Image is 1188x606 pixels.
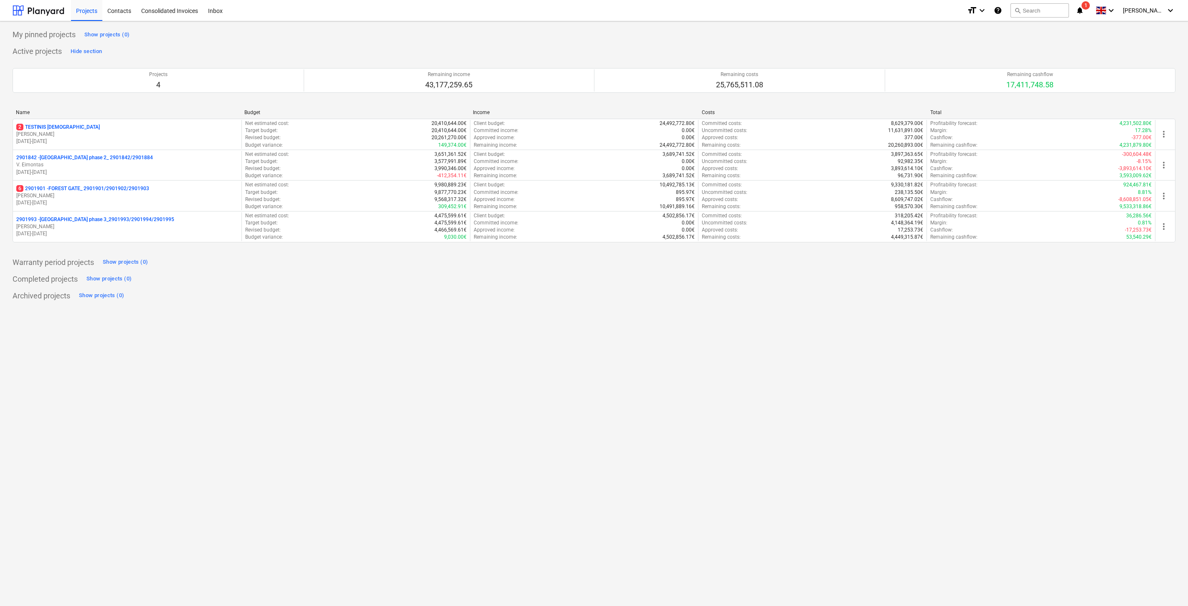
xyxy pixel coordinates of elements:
p: 9,030.00€ [444,234,467,241]
p: Remaining costs [716,71,763,78]
p: 9,568,317.32€ [434,196,467,203]
p: 20,410,644.00€ [432,127,467,134]
button: Show projects (0) [84,272,134,286]
div: 2TESTINIS [DEMOGRAPHIC_DATA][PERSON_NAME][DATE]-[DATE] [16,124,238,145]
p: Margin : [930,158,947,165]
p: 8,609,747.02€ [891,196,923,203]
p: My pinned projects [13,30,76,40]
i: Knowledge base [994,5,1002,15]
p: 0.00€ [682,127,695,134]
p: Committed income : [474,158,518,165]
div: Costs [702,109,924,115]
p: Cashflow : [930,227,953,234]
p: 958,570.30€ [895,203,923,210]
div: Show projects (0) [86,274,132,284]
span: [PERSON_NAME] [1123,7,1165,14]
p: 0.00€ [682,219,695,227]
p: 3,893,614.10€ [891,165,923,172]
p: Uncommitted costs : [702,189,747,196]
p: Net estimated cost : [245,120,289,127]
p: Remaining income : [474,172,517,179]
div: Total [930,109,1152,115]
p: Committed costs : [702,181,742,188]
div: Budget [244,109,466,115]
p: [PERSON_NAME] [16,192,238,199]
p: Client budget : [474,151,505,158]
p: Target budget : [245,158,278,165]
p: 149,374.00€ [438,142,467,149]
p: 53,540.29€ [1126,234,1152,241]
p: 9,877,770.23€ [434,189,467,196]
p: 0.81% [1138,219,1152,227]
p: 3,689,741.52€ [663,151,695,158]
p: Remaining income : [474,203,517,210]
p: Target budget : [245,189,278,196]
p: Approved costs : [702,196,738,203]
p: Warranty period projects [13,257,94,267]
p: Remaining costs : [702,172,741,179]
p: Cashflow : [930,134,953,141]
p: Completed projects [13,274,78,284]
p: Remaining cashflow : [930,172,977,179]
p: Approved income : [474,165,515,172]
p: Cashflow : [930,196,953,203]
p: Net estimated cost : [245,212,289,219]
p: 20,260,893.00€ [888,142,923,149]
i: format_size [967,5,977,15]
p: Remaining cashflow : [930,234,977,241]
p: 0.00€ [682,158,695,165]
p: 2901993 - [GEOGRAPHIC_DATA] phase 3_2901993/2901994/2901995 [16,216,174,223]
p: [PERSON_NAME] [16,223,238,230]
p: Revised budget : [245,227,281,234]
p: 17.28% [1135,127,1152,134]
p: Remaining income : [474,234,517,241]
p: Approved income : [474,227,515,234]
span: search [1014,7,1021,14]
p: 17,253.73€ [898,227,923,234]
p: -412,354.11€ [437,172,467,179]
p: 0.00€ [682,134,695,141]
p: Remaining costs : [702,234,741,241]
p: 3,651,361.52€ [434,151,467,158]
div: 2901842 -[GEOGRAPHIC_DATA] phase 2_ 2901842/2901884V. Eimontas[DATE]-[DATE] [16,154,238,176]
p: -377.00€ [1132,134,1152,141]
p: Net estimated cost : [245,151,289,158]
p: 2901842 - [GEOGRAPHIC_DATA] phase 2_ 2901842/2901884 [16,154,153,161]
i: keyboard_arrow_down [977,5,987,15]
p: 43,177,259.65 [425,80,472,90]
p: Budget variance : [245,172,283,179]
p: Active projects [13,46,62,56]
div: Income [473,109,695,115]
iframe: Chat Widget [1146,566,1188,606]
p: Approved costs : [702,227,738,234]
i: notifications [1076,5,1084,15]
p: 309,452.91€ [438,203,467,210]
p: 377.00€ [904,134,923,141]
p: Committed income : [474,189,518,196]
div: Hide section [71,47,102,56]
p: Uncommitted costs : [702,127,747,134]
p: 3,689,741.52€ [663,172,695,179]
div: 2901993 -[GEOGRAPHIC_DATA] phase 3_2901993/2901994/2901995[PERSON_NAME][DATE]-[DATE] [16,216,238,237]
p: Archived projects [13,291,70,301]
p: 25,765,511.08 [716,80,763,90]
p: 9,330,181.82€ [891,181,923,188]
p: 238,135.50€ [895,189,923,196]
span: more_vert [1159,222,1169,232]
div: Show projects (0) [84,30,129,40]
p: [DATE] - [DATE] [16,169,238,176]
span: more_vert [1159,160,1169,170]
p: 4,231,879.80€ [1119,142,1152,149]
p: Approved income : [474,196,515,203]
p: 10,492,785.13€ [660,181,695,188]
p: Approved income : [474,134,515,141]
p: [DATE] - [DATE] [16,230,238,237]
p: 924,467.81€ [1123,181,1152,188]
p: Revised budget : [245,165,281,172]
p: 895.97€ [676,196,695,203]
button: Hide section [69,45,104,58]
p: 4 [149,80,168,90]
p: 4,449,315.87€ [891,234,923,241]
span: 2 [16,124,23,130]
